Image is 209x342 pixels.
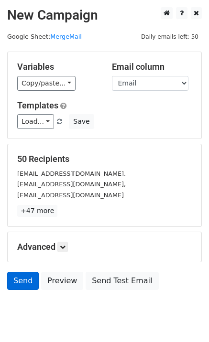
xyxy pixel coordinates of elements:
[17,242,192,252] h5: Advanced
[7,33,82,40] small: Google Sheet:
[112,62,192,72] h5: Email column
[50,33,82,40] a: MergeMail
[17,76,76,91] a: Copy/paste...
[7,7,202,23] h2: New Campaign
[17,205,57,217] a: +47 more
[17,170,126,177] small: [EMAIL_ADDRESS][DOMAIN_NAME],
[138,33,202,40] a: Daily emails left: 50
[69,114,94,129] button: Save
[86,272,158,290] a: Send Test Email
[17,62,98,72] h5: Variables
[17,181,126,188] small: [EMAIL_ADDRESS][DOMAIN_NAME],
[17,100,58,110] a: Templates
[17,192,124,199] small: [EMAIL_ADDRESS][DOMAIN_NAME]
[161,296,209,342] iframe: Chat Widget
[138,32,202,42] span: Daily emails left: 50
[41,272,83,290] a: Preview
[17,154,192,164] h5: 50 Recipients
[7,272,39,290] a: Send
[17,114,54,129] a: Load...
